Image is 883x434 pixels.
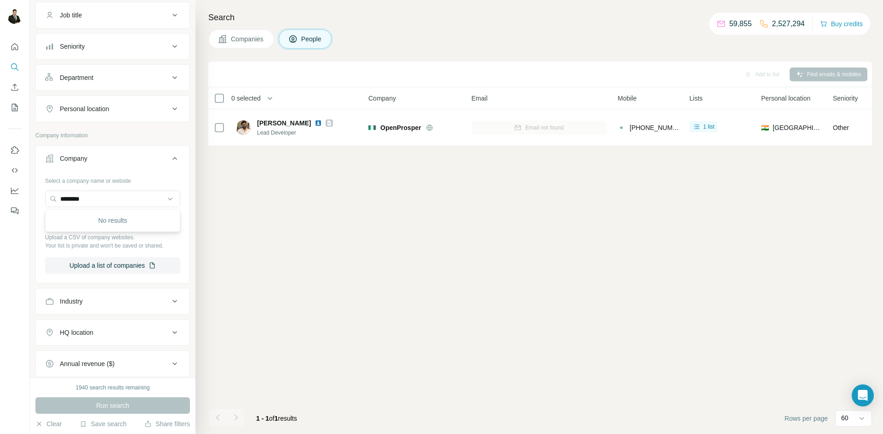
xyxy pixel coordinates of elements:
[231,94,261,103] span: 0 selected
[36,35,189,57] button: Seniority
[689,94,703,103] span: Lists
[7,142,22,158] button: Use Surfe on LinkedIn
[275,415,278,422] span: 1
[257,129,333,137] span: Lead Developer
[269,415,275,422] span: of
[60,297,83,306] div: Industry
[820,17,863,30] button: Buy credits
[833,124,849,131] span: Other
[76,383,150,392] div: 1940 search results remaining
[618,123,625,132] img: provider contactout logo
[236,120,251,135] img: Avatar
[45,233,180,242] p: Upload a CSV of company websites.
[471,94,487,103] span: Email
[35,419,62,428] button: Clear
[60,73,93,82] div: Department
[852,384,874,406] div: Open Intercom Messenger
[60,104,109,113] div: Personal location
[772,18,805,29] p: 2,527,294
[833,94,858,103] span: Seniority
[60,359,115,368] div: Annual revenue ($)
[315,119,322,127] img: LinkedIn logo
[380,123,421,132] span: OpenProsper
[45,257,180,274] button: Upload a list of companies
[231,34,264,44] span: Companies
[45,242,180,250] p: Your list is private and won't be saved or shared.
[80,419,126,428] button: Save search
[630,124,688,131] span: [PHONE_NUMBER]
[36,290,189,312] button: Industry
[60,11,82,20] div: Job title
[7,9,22,24] img: Avatar
[7,39,22,55] button: Quick start
[36,147,189,173] button: Company
[7,59,22,75] button: Search
[368,125,376,130] img: Logo of OpenProsper
[60,328,93,337] div: HQ location
[703,123,715,131] span: 1 list
[773,123,822,132] span: [GEOGRAPHIC_DATA]
[7,182,22,199] button: Dashboard
[36,321,189,344] button: HQ location
[144,419,190,428] button: Share filters
[368,94,396,103] span: Company
[60,154,87,163] div: Company
[36,98,189,120] button: Personal location
[729,18,752,29] p: 59,855
[256,415,269,422] span: 1 - 1
[45,173,180,185] div: Select a company name or website
[208,11,872,24] h4: Search
[618,94,636,103] span: Mobile
[35,131,190,140] p: Company information
[47,211,178,230] div: No results
[301,34,322,44] span: People
[7,203,22,219] button: Feedback
[257,118,311,128] span: [PERSON_NAME]
[7,79,22,96] button: Enrich CSV
[60,42,85,51] div: Seniority
[841,413,849,423] p: 60
[36,353,189,375] button: Annual revenue ($)
[36,4,189,26] button: Job title
[7,162,22,179] button: Use Surfe API
[7,99,22,116] button: My lists
[761,123,769,132] span: 🇮🇳
[256,415,297,422] span: results
[785,414,828,423] span: Rows per page
[36,67,189,89] button: Department
[761,94,810,103] span: Personal location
